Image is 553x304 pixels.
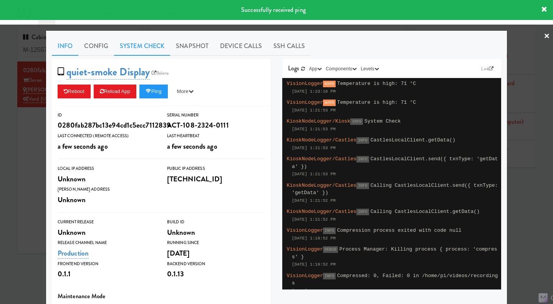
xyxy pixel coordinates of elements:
[337,100,416,105] span: Temperature is high: 71 °C
[356,209,369,215] span: INFO
[364,118,401,124] span: System Check
[292,127,336,131] span: [DATE] 1:21:53 PM
[58,260,156,268] div: Frontend Version
[58,239,156,247] div: Release Channel Name
[58,226,156,239] div: Unknown
[167,111,265,119] div: Serial Number
[337,228,462,233] span: Compression process exited with code null
[66,65,150,80] a: quiet-smoke Display
[287,100,323,105] span: VisionLogger
[292,172,336,176] span: [DATE] 1:21:53 PM
[167,248,190,258] span: [DATE]
[170,37,214,56] a: Snapshot
[323,100,335,106] span: WARN
[167,239,265,247] div: Running Since
[371,137,455,143] span: CastlesLocalClient.getData()
[58,267,156,281] div: 0.1.1
[307,65,324,73] button: App
[58,292,106,301] span: Maintenance Mode
[292,146,336,150] span: [DATE] 1:21:53 PM
[58,132,156,140] div: Last Connected (Remote Access)
[292,246,497,260] span: Process Manager: Killing process { process: 'compress' }
[544,25,550,48] a: ×
[292,183,498,196] span: Calling CastlesLocalClient.send({ txnType: 'getData' })
[287,209,357,214] span: KioskNodeLogger/Castles
[323,246,338,253] span: DEBUG
[356,156,369,163] span: INFO
[324,65,359,73] button: Components
[287,81,323,86] span: VisionLogger
[350,118,363,125] span: INFO
[139,85,168,98] button: Ping
[167,226,265,239] div: Unknown
[171,85,200,98] button: More
[288,64,299,73] span: Logs
[292,156,498,169] span: CastlesLocalClient.send({ txnType: 'getData' })
[287,228,323,233] span: VisionLogger
[58,218,156,226] div: Current Release
[58,193,156,206] div: Unknown
[292,273,498,286] span: Compressed: 0, Failed: 0 in /home/pi/videos/recordings
[323,81,335,87] span: WARN
[167,119,265,132] div: ACT-108-2324-0111
[337,81,416,86] span: Temperature is high: 71 °C
[52,37,78,56] a: Info
[58,141,108,151] span: a few seconds ago
[214,37,268,56] a: Device Calls
[287,118,351,124] span: KioskNodeLogger/Kiosk
[150,69,171,77] a: Balena
[268,37,311,56] a: SSH Calls
[114,37,170,56] a: System Check
[167,165,265,173] div: Public IP Address
[287,183,357,188] span: KioskNodeLogger/Castles
[292,262,336,267] span: [DATE] 1:19:52 PM
[58,248,89,259] a: Production
[58,173,156,186] div: Unknown
[167,132,265,140] div: Last Heartbeat
[287,137,357,143] span: KioskNodeLogger/Castles
[479,65,495,73] a: Link
[323,273,335,279] span: INFO
[78,37,114,56] a: Config
[292,89,336,94] span: [DATE] 1:23:16 PM
[356,137,369,144] span: INFO
[292,198,336,203] span: [DATE] 1:21:52 PM
[371,209,480,214] span: Calling CastlesLocalClient.getData()
[292,289,336,293] span: [DATE] 1:19:52 PM
[323,228,335,234] span: INFO
[94,85,136,98] button: Reload App
[167,218,265,226] div: Build Id
[58,165,156,173] div: Local IP Address
[58,85,91,98] button: Reboot
[241,5,306,14] span: Successfully received ping
[287,156,357,162] span: KioskNodeLogger/Castles
[167,173,265,186] div: [TECHNICAL_ID]
[292,236,336,241] span: [DATE] 1:19:52 PM
[287,273,323,279] span: VisionLogger
[58,119,156,132] div: 0280fab287bc13e94cd1c5ecc7112839
[292,108,336,113] span: [DATE] 1:21:53 PM
[359,65,381,73] button: Levels
[58,111,156,119] div: ID
[58,186,156,193] div: [PERSON_NAME] Address
[356,183,369,189] span: INFO
[167,267,265,281] div: 0.1.13
[167,141,217,151] span: a few seconds ago
[287,246,323,252] span: VisionLogger
[292,217,336,222] span: [DATE] 1:21:52 PM
[167,260,265,268] div: Backend Version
